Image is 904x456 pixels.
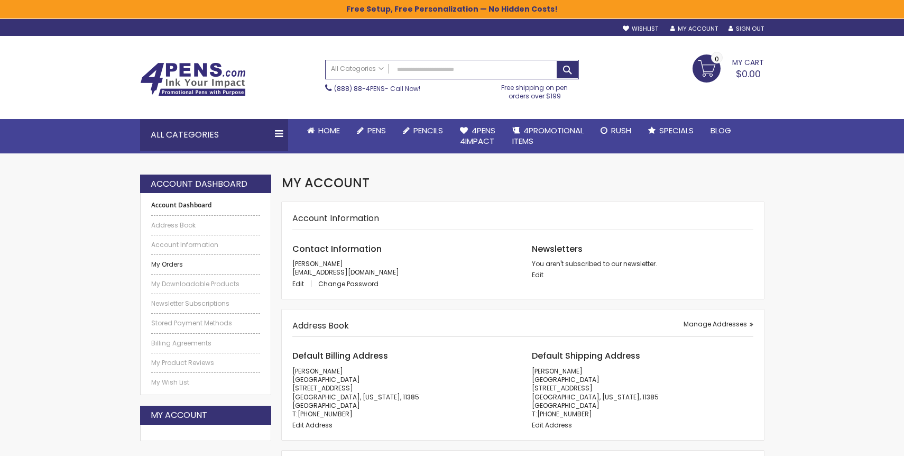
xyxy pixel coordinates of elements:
[151,409,207,421] strong: My Account
[151,241,260,249] a: Account Information
[318,125,340,136] span: Home
[292,260,514,277] p: [PERSON_NAME] [EMAIL_ADDRESS][DOMAIN_NAME]
[512,125,584,147] span: 4PROMOTIONAL ITEMS
[334,84,385,93] a: (888) 88-4PENS
[140,119,288,151] div: All Categories
[298,409,353,418] a: [PHONE_NUMBER]
[623,25,658,33] a: Wishlist
[451,119,504,153] a: 4Pens4impact
[659,125,694,136] span: Specials
[640,119,702,142] a: Specials
[592,119,640,142] a: Rush
[292,367,514,418] address: [PERSON_NAME] [GEOGRAPHIC_DATA] [STREET_ADDRESS] [GEOGRAPHIC_DATA], [US_STATE], 11385 [GEOGRAPHIC...
[532,350,640,362] span: Default Shipping Address
[151,178,247,190] strong: Account Dashboard
[151,378,260,387] a: My Wish List
[537,409,592,418] a: [PHONE_NUMBER]
[532,421,572,430] a: Edit Address
[151,339,260,348] a: Billing Agreements
[532,260,753,268] p: You aren't subscribed to our newsletter.
[318,279,379,288] a: Change Password
[151,260,260,269] a: My Orders
[670,25,718,33] a: My Account
[292,421,333,430] a: Edit Address
[532,367,753,418] address: [PERSON_NAME] [GEOGRAPHIC_DATA] [STREET_ADDRESS] [GEOGRAPHIC_DATA], [US_STATE], 11385 [GEOGRAPHIC...
[151,299,260,308] a: Newsletter Subscriptions
[504,119,592,153] a: 4PROMOTIONALITEMS
[140,62,246,96] img: 4Pens Custom Pens and Promotional Products
[151,221,260,230] a: Address Book
[532,243,583,255] span: Newsletters
[711,125,731,136] span: Blog
[736,67,761,80] span: $0.00
[348,119,394,142] a: Pens
[728,25,764,33] a: Sign Out
[367,125,386,136] span: Pens
[684,320,753,329] a: Manage Addresses
[292,212,379,224] strong: Account Information
[151,280,260,288] a: My Downloadable Products
[413,125,443,136] span: Pencils
[334,84,420,93] span: - Call Now!
[292,320,349,332] strong: Address Book
[151,359,260,367] a: My Product Reviews
[611,125,631,136] span: Rush
[491,79,579,101] div: Free shipping on pen orders over $199
[532,270,543,279] a: Edit
[292,279,317,288] a: Edit
[394,119,451,142] a: Pencils
[282,174,370,191] span: My Account
[299,119,348,142] a: Home
[715,54,719,64] span: 0
[292,279,304,288] span: Edit
[151,319,260,327] a: Stored Payment Methods
[292,350,388,362] span: Default Billing Address
[326,60,389,78] a: All Categories
[460,125,495,147] span: 4Pens 4impact
[331,65,384,73] span: All Categories
[693,54,764,81] a: $0.00 0
[702,119,740,142] a: Blog
[292,243,382,255] span: Contact Information
[684,320,747,329] span: Manage Addresses
[151,201,260,209] strong: Account Dashboard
